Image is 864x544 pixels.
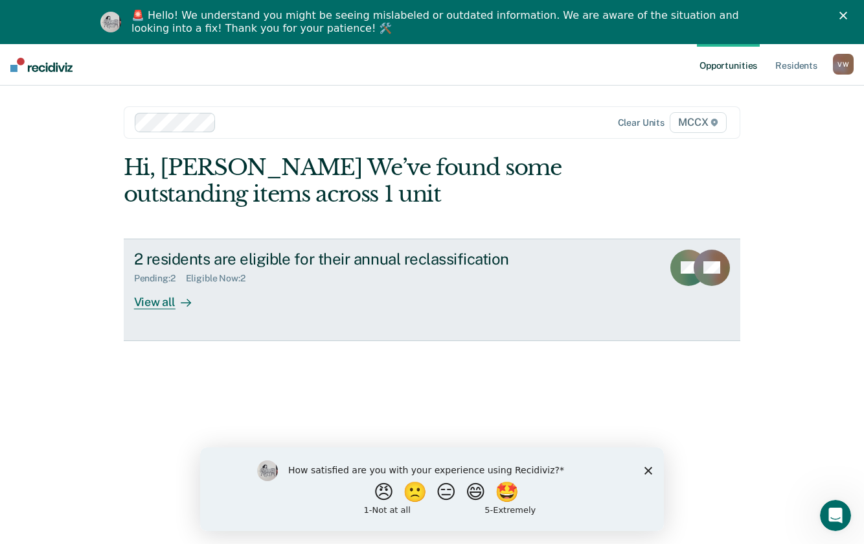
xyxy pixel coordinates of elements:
[833,54,854,75] div: V W
[131,9,743,35] div: 🚨 Hello! We understand you might be seeing mislabeled or outdated information. We are aware of th...
[833,54,854,75] button: VW
[124,154,617,207] div: Hi, [PERSON_NAME] We’ve found some outstanding items across 1 unit
[618,117,665,128] div: Clear units
[697,44,760,86] a: Opportunities
[134,284,207,309] div: View all
[134,250,589,268] div: 2 residents are eligible for their annual reclassification
[839,12,852,19] div: Close
[10,58,73,72] img: Recidiviz
[186,273,256,284] div: Eligible Now : 2
[773,44,820,86] a: Residents
[820,500,851,531] iframe: Intercom live chat
[200,447,664,531] iframe: Survey by Kim from Recidiviz
[100,12,121,32] img: Profile image for Kim
[670,112,727,133] span: MCCX
[124,239,741,341] a: 2 residents are eligible for their annual reclassificationPending:2Eligible Now:2View all
[134,273,186,284] div: Pending : 2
